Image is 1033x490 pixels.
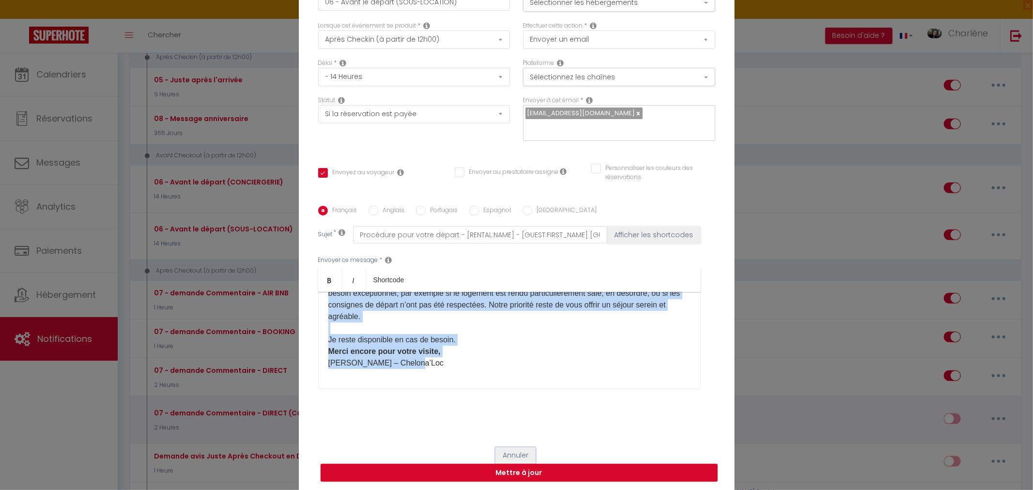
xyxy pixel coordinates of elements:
label: [GEOGRAPHIC_DATA] [532,206,597,216]
label: Portugais [426,206,458,216]
a: Italic [342,268,366,291]
label: Sujet [318,230,333,240]
button: Annuler [495,447,536,464]
i: Envoyer au voyageur [398,168,404,176]
p: 🔒 Nous ne l’utilisons qu’en cas de besoin exceptionnel, par exemple si le logement est rendu part... [328,276,691,369]
label: Anglais [378,206,405,216]
i: Action Type [590,22,597,30]
i: Message [385,256,392,264]
i: Envoyer au prestataire si il est assigné [560,168,567,175]
label: Délai [318,59,333,68]
i: Subject [339,229,346,236]
strong: Merci encore pour votre visite, [328,347,441,355]
label: Envoyer ce message [318,256,378,265]
i: Booking status [339,96,345,104]
label: Effectuer cette action [523,21,583,31]
label: Espagnol [479,206,511,216]
label: Français [328,206,357,216]
span: [EMAIL_ADDRESS][DOMAIN_NAME] [527,108,635,118]
a: Shortcode [366,268,412,291]
button: Mettre à jour [321,464,718,482]
i: Event Occur [424,22,431,30]
i: Action Time [340,59,347,67]
button: Sélectionnez les chaînes [523,68,715,86]
label: Plateforme [523,59,555,68]
i: Recipient [586,96,593,104]
label: Lorsque cet événement se produit [318,21,416,31]
a: Bold [318,268,342,291]
label: Envoyer à cet email [523,96,579,105]
label: Statut [318,96,336,105]
label: Envoyez au voyageur [328,168,395,179]
button: Afficher les shortcodes [607,226,701,244]
i: Action Channel [557,59,564,67]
